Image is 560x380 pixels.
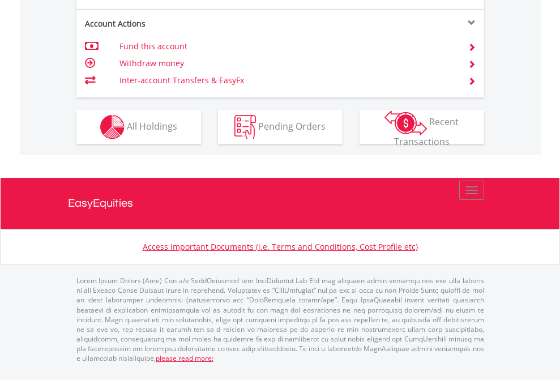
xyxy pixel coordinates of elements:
[360,110,484,144] button: Recent Transactions
[76,276,484,363] p: Lorem Ipsum Dolors (Ame) Con a/e SeddOeiusmod tem InciDiduntut Lab Etd mag aliquaen admin veniamq...
[384,110,427,135] img: transactions-zar-wht.png
[119,55,454,72] td: Withdraw money
[76,110,201,144] button: All Holdings
[119,38,454,55] td: Fund this account
[218,110,343,144] button: Pending Orders
[258,119,326,132] span: Pending Orders
[119,72,454,89] td: Inter-account Transfers & EasyFx
[76,18,280,29] div: Account Actions
[234,115,256,139] img: pending_instructions-wht.png
[143,241,418,252] a: Access Important Documents (i.e. Terms and Conditions, Cost Profile etc)
[156,353,213,363] a: please read more:
[68,178,493,229] a: EasyEquities
[100,115,125,139] img: holdings-wht.png
[127,119,177,132] span: All Holdings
